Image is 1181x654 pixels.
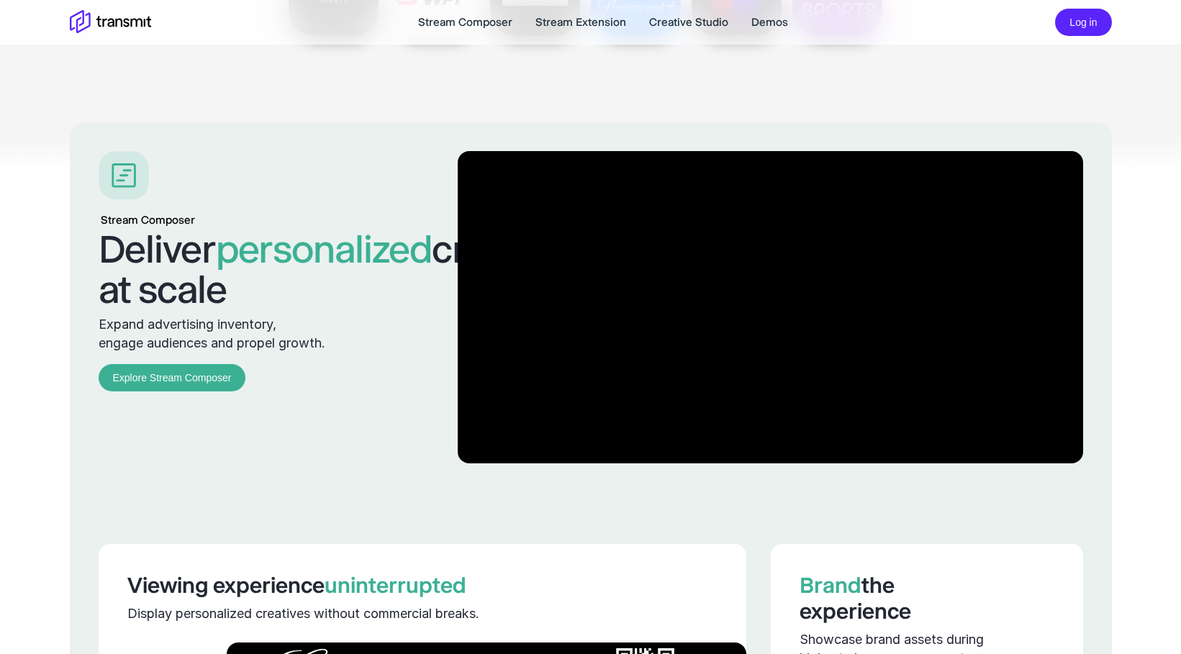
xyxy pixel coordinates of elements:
[418,14,512,31] a: Stream Composer
[99,364,246,392] a: Explore Stream Composer
[1055,14,1111,28] a: Log in
[800,572,861,599] span: Brand
[649,14,728,31] a: Creative Studio
[127,604,718,623] div: Display personalized creatives without commercial breaks.
[99,315,409,353] p: Expand advertising inventory, engage audiences and propel growth.
[127,573,718,599] h3: Viewing experience
[800,573,918,625] h3: the experience
[751,14,788,31] a: Demos
[1055,9,1111,37] button: Log in
[99,229,409,309] h2: Deliver creatives at scale
[216,226,433,272] span: personalized
[325,572,466,599] span: uninterrupted
[101,212,409,229] div: Stream Composer
[535,14,626,31] a: Stream Extension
